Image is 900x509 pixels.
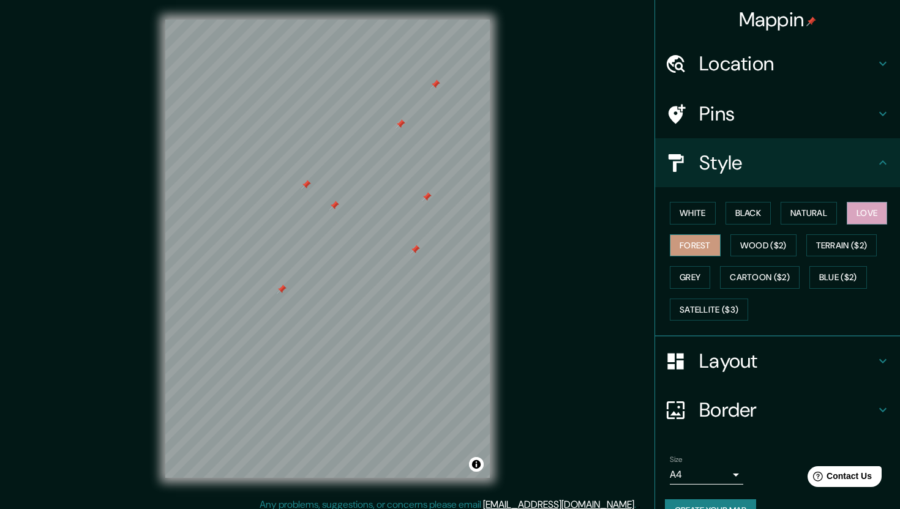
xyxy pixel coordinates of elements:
[670,455,683,465] label: Size
[699,349,876,373] h4: Layout
[670,202,716,225] button: White
[847,202,887,225] button: Love
[165,20,490,478] canvas: Map
[670,234,721,257] button: Forest
[809,266,867,289] button: Blue ($2)
[699,102,876,126] h4: Pins
[699,150,876,175] h4: Style
[670,465,743,485] div: A4
[655,336,900,385] div: Layout
[670,299,748,321] button: Satellite ($3)
[781,202,837,225] button: Natural
[791,461,887,496] iframe: Help widget launcher
[806,17,816,26] img: pin-icon.png
[806,234,877,257] button: Terrain ($2)
[655,138,900,187] div: Style
[699,51,876,76] h4: Location
[469,457,484,472] button: Toggle attribution
[699,398,876,422] h4: Border
[670,266,710,289] button: Grey
[720,266,800,289] button: Cartoon ($2)
[739,7,817,32] h4: Mappin
[726,202,771,225] button: Black
[655,39,900,88] div: Location
[655,89,900,138] div: Pins
[655,385,900,434] div: Border
[730,234,797,257] button: Wood ($2)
